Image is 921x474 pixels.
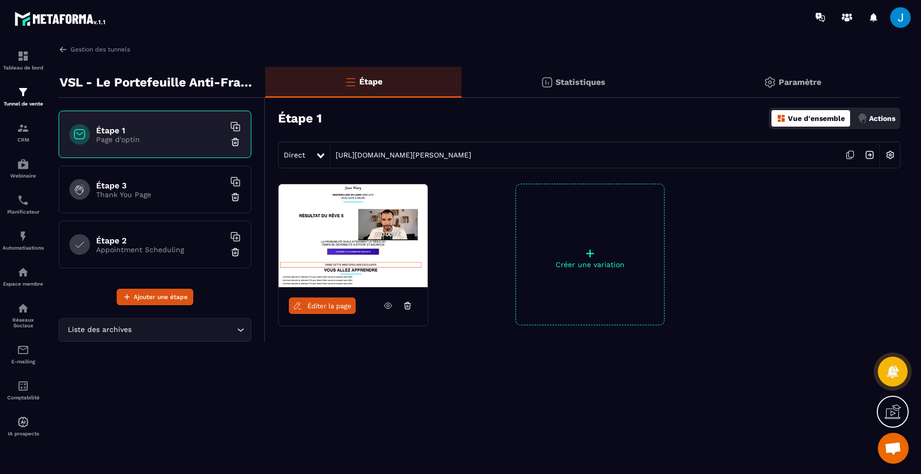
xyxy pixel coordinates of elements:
h6: Étape 3 [96,181,225,190]
p: Planificateur [3,209,44,215]
img: logo [14,9,107,28]
a: formationformationTableau de bord [3,42,44,78]
a: automationsautomationsAutomatisations [3,222,44,258]
a: social-networksocial-networkRéseaux Sociaux [3,294,44,336]
img: bars-o.4a397970.svg [344,76,357,88]
img: formation [17,122,29,134]
img: arrow [59,45,68,54]
img: social-network [17,302,29,314]
p: + [516,246,664,260]
a: Éditer la page [289,297,356,314]
img: email [17,344,29,356]
img: stats.20deebd0.svg [541,76,553,89]
img: automations [17,416,29,428]
img: setting-w.858f3a88.svg [880,145,900,165]
p: Statistiques [556,77,605,87]
h6: Étape 1 [96,126,225,135]
h6: Étape 2 [96,236,225,245]
p: Créer une variation [516,260,664,269]
a: formationformationTunnel de vente [3,78,44,114]
p: IA prospects [3,431,44,436]
img: setting-gr.5f69749f.svg [764,76,776,89]
button: Ajouter une étape [117,289,193,305]
a: Gestion des tunnels [59,45,130,54]
p: Étape [359,77,382,86]
p: Appointment Scheduling [96,245,225,254]
img: trash [230,247,241,257]
div: Search for option [59,318,251,342]
a: schedulerschedulerPlanificateur [3,186,44,222]
img: automations [17,158,29,170]
input: Search for option [134,324,234,336]
p: E-mailing [3,359,44,364]
p: VSL - Le Portefeuille Anti-Fragile [60,72,257,93]
p: Webinaire [3,173,44,179]
p: Actions [869,114,895,122]
p: Comptabilité [3,395,44,400]
span: Liste des archives [65,324,134,336]
a: accountantaccountantComptabilité [3,372,44,408]
img: trash [230,192,241,202]
h3: Étape 1 [278,111,322,126]
span: Éditer la page [307,302,352,310]
a: [URL][DOMAIN_NAME][PERSON_NAME] [330,151,471,159]
a: automationsautomationsEspace membre [3,258,44,294]
p: CRM [3,137,44,143]
img: formation [17,86,29,98]
img: trash [230,137,241,147]
img: accountant [17,380,29,392]
img: scheduler [17,194,29,206]
p: Page d'optin [96,135,225,144]
a: automationsautomationsWebinaire [3,150,44,186]
img: arrow-next.bcc2205e.svg [860,145,879,165]
p: Tunnel de vente [3,101,44,107]
a: emailemailE-mailing [3,336,44,372]
p: Espace membre [3,281,44,287]
p: Automatisations [3,245,44,251]
p: Thank You Page [96,190,225,199]
p: Vue d'ensemble [788,114,845,122]
img: dashboard-orange.40269519.svg [777,114,786,123]
p: Tableau de bord [3,65,44,71]
span: Ajouter une étape [134,292,188,302]
a: Ouvrir le chat [878,433,909,464]
img: automations [17,230,29,242]
a: formationformationCRM [3,114,44,150]
img: actions.d6e523a2.png [858,114,867,123]
img: image [279,184,428,287]
span: Direct [284,151,305,159]
p: Paramètre [779,77,821,87]
img: automations [17,266,29,278]
img: formation [17,50,29,62]
p: Réseaux Sociaux [3,317,44,328]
